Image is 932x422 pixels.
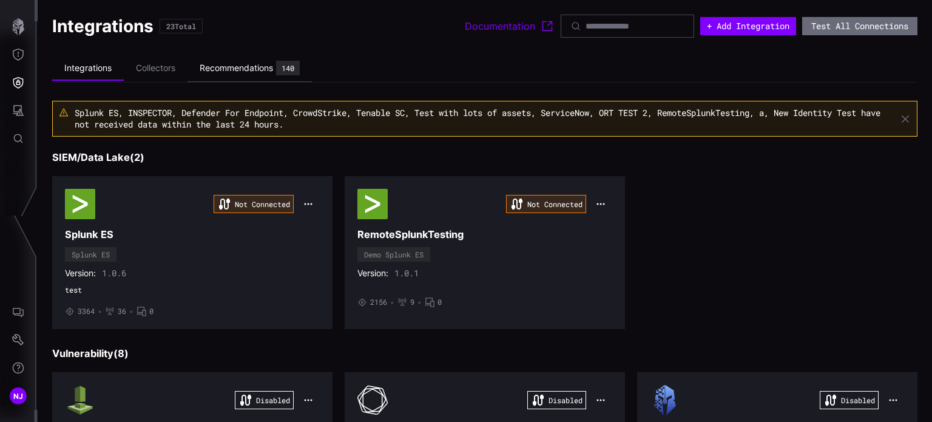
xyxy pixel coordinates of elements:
[700,17,796,35] button: + Add Integration
[527,391,586,409] div: Disabled
[235,391,294,409] div: Disabled
[802,17,917,35] button: Test All Connections
[13,390,24,403] span: NJ
[149,307,154,316] span: 0
[65,268,96,279] span: Version:
[820,391,879,409] div: Disabled
[65,285,320,295] span: test
[65,228,320,241] h3: Splunk ES
[65,189,95,219] img: Splunk ES
[437,298,442,307] span: 0
[65,385,95,415] img: AWS Inspector
[124,56,187,80] li: Collectors
[52,347,917,360] h3: Vulnerability ( 8 )
[166,22,196,30] div: 23 Total
[506,195,586,213] div: Not Connected
[357,189,388,219] img: Demo Splunk ES
[390,298,394,307] span: •
[410,298,414,307] span: 9
[357,385,388,415] img: Tenable SC
[357,228,612,241] h3: RemoteSplunkTesting
[52,56,124,81] li: Integrations
[98,307,102,316] span: •
[52,151,917,164] h3: SIEM/Data Lake ( 2 )
[214,195,294,213] div: Not Connected
[52,15,154,37] h1: Integrations
[282,64,294,72] div: 140
[129,307,133,316] span: •
[200,63,273,73] div: Recommendations
[357,268,388,279] span: Version:
[118,307,126,316] span: 36
[75,107,880,129] span: Splunk ES, INSPECTOR, Defender For Endpoint, CrowdStrike, Tenable SC, Test with lots of assets, S...
[650,385,680,415] img: Test Source
[78,307,95,316] span: 3364
[102,268,126,279] span: 1.0.6
[1,382,36,410] button: NJ
[465,19,555,33] a: Documentation
[394,268,419,279] span: 1.0.1
[72,251,110,258] div: Splunk ES
[370,298,387,307] span: 2156
[364,251,424,258] div: Demo Splunk ES
[417,298,422,307] span: •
